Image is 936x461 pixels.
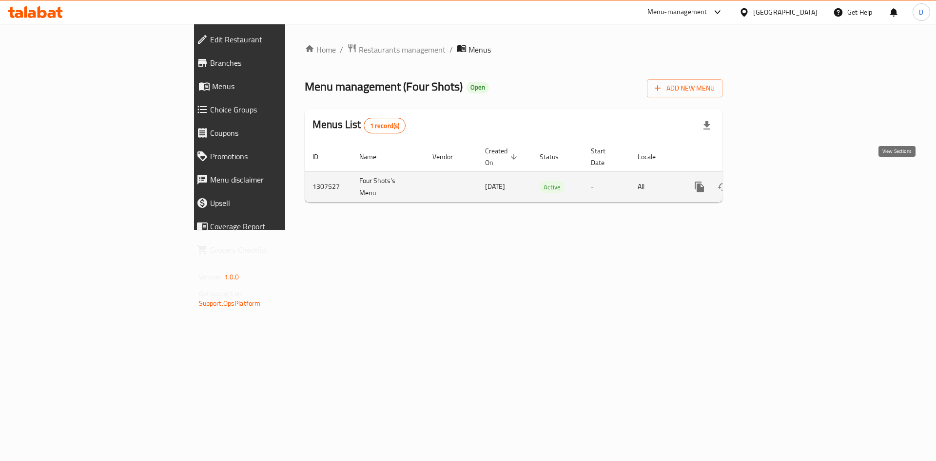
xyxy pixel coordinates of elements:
[449,44,453,55] li: /
[210,104,343,115] span: Choice Groups
[688,175,711,199] button: more
[540,181,565,193] div: Active
[655,82,715,94] span: Add New Menu
[540,151,571,163] span: Status
[189,51,351,74] a: Branches
[189,74,351,98] a: Menus
[680,142,789,172] th: Actions
[364,118,406,133] div: Total records count
[485,180,505,193] span: [DATE]
[647,6,707,18] div: Menu-management
[189,168,351,191] a: Menu disclaimer
[540,182,565,193] span: Active
[189,215,351,238] a: Coverage Report
[189,238,351,261] a: Grocery Checklist
[305,75,463,97] span: Menu management ( Four Shots )
[189,191,351,215] a: Upsell
[189,121,351,145] a: Coupons
[359,44,446,55] span: Restaurants management
[189,98,351,121] a: Choice Groups
[711,175,735,199] button: Change Status
[919,7,923,18] span: D
[485,145,520,168] span: Created On
[210,34,343,45] span: Edit Restaurant
[468,44,491,55] span: Menus
[305,43,722,56] nav: breadcrumb
[210,57,343,69] span: Branches
[467,82,489,93] div: Open
[638,151,668,163] span: Locale
[359,151,389,163] span: Name
[432,151,466,163] span: Vendor
[312,117,406,133] h2: Menus List
[753,7,818,18] div: [GEOGRAPHIC_DATA]
[199,287,244,300] span: Get support on:
[312,151,331,163] span: ID
[189,145,351,168] a: Promotions
[351,171,425,202] td: Four Shots's Menu
[630,171,680,202] td: All
[210,174,343,185] span: Menu disclaimer
[199,271,223,283] span: Version:
[647,79,722,97] button: Add New Menu
[583,171,630,202] td: -
[210,127,343,139] span: Coupons
[210,197,343,209] span: Upsell
[199,297,261,310] a: Support.OpsPlatform
[224,271,239,283] span: 1.0.0
[467,83,489,92] span: Open
[212,80,343,92] span: Menus
[591,145,618,168] span: Start Date
[305,142,789,203] table: enhanced table
[210,244,343,256] span: Grocery Checklist
[347,43,446,56] a: Restaurants management
[210,221,343,232] span: Coverage Report
[210,150,343,162] span: Promotions
[364,121,406,130] span: 1 record(s)
[189,28,351,51] a: Edit Restaurant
